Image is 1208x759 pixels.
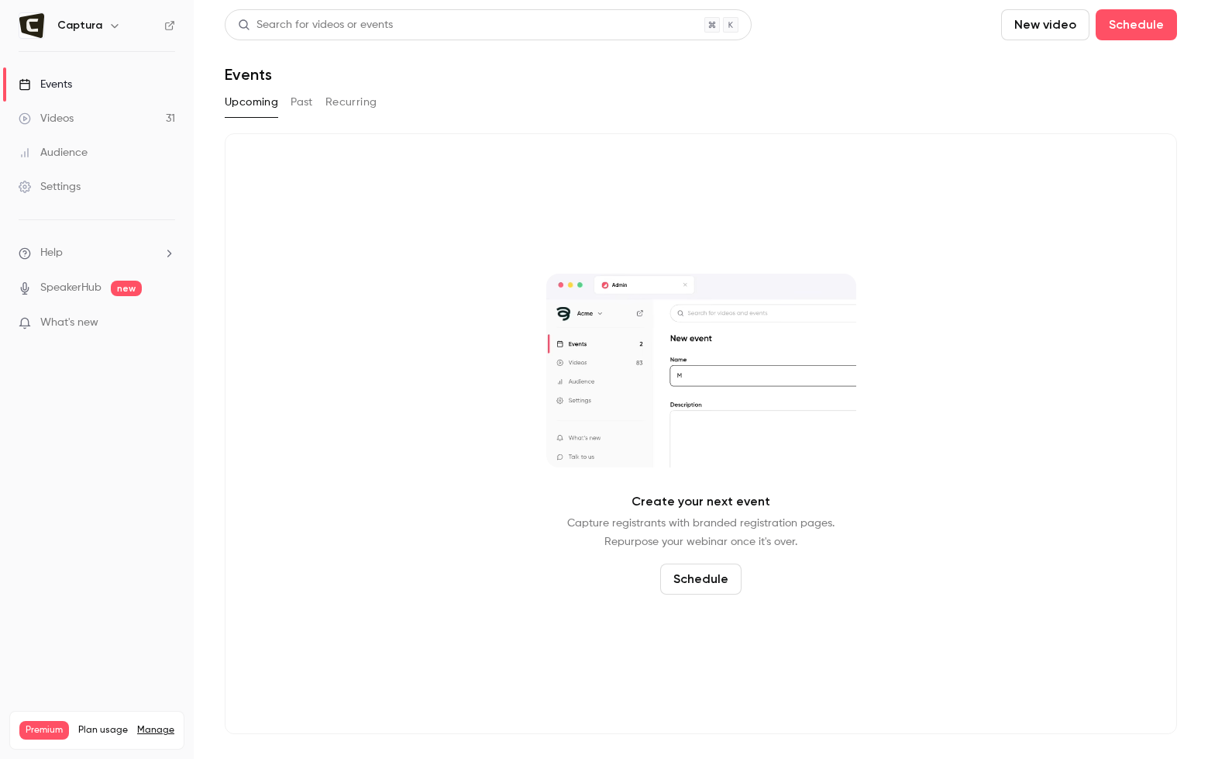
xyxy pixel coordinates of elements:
[78,724,128,737] span: Plan usage
[1001,9,1089,40] button: New video
[660,564,742,595] button: Schedule
[19,77,72,92] div: Events
[238,17,393,33] div: Search for videos or events
[19,245,175,261] li: help-dropdown-opener
[291,90,313,115] button: Past
[137,724,174,737] a: Manage
[19,721,69,740] span: Premium
[157,316,175,330] iframe: Noticeable Trigger
[19,13,44,38] img: Captura
[225,65,272,84] h1: Events
[40,245,63,261] span: Help
[40,280,102,296] a: SpeakerHub
[225,90,278,115] button: Upcoming
[57,18,102,33] h6: Captura
[40,315,98,331] span: What's new
[325,90,377,115] button: Recurring
[1096,9,1177,40] button: Schedule
[19,145,88,160] div: Audience
[111,281,142,296] span: new
[19,179,81,195] div: Settings
[19,111,74,126] div: Videos
[632,492,770,511] p: Create your next event
[567,514,835,551] p: Capture registrants with branded registration pages. Repurpose your webinar once it's over.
